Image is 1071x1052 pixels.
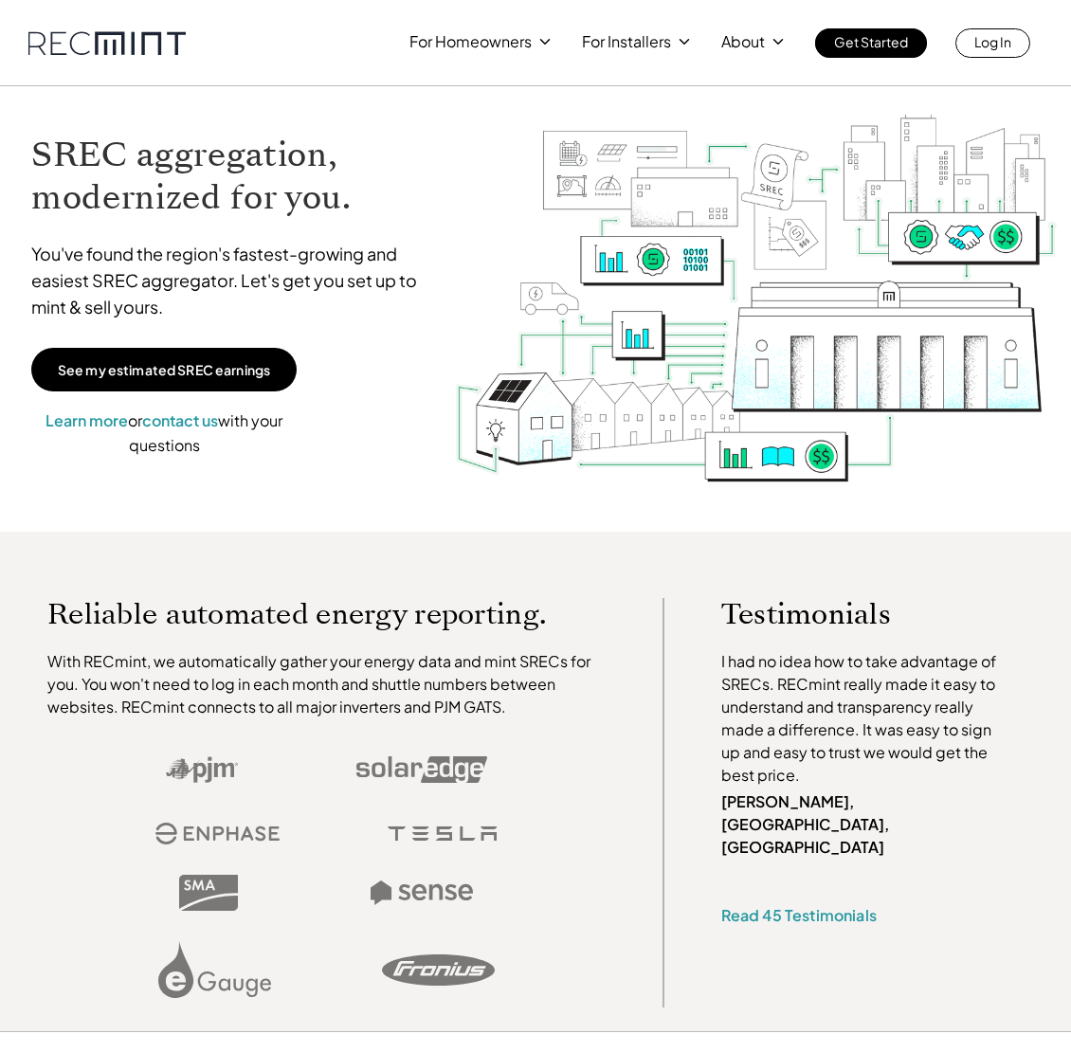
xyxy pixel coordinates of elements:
[721,790,1000,859] p: [PERSON_NAME], [GEOGRAPHIC_DATA], [GEOGRAPHIC_DATA]
[834,28,908,55] p: Get Started
[721,598,1000,631] p: Testimonials
[31,408,297,457] p: or with your questions
[45,410,128,430] a: Learn more
[721,905,877,925] a: Read 45 Testimonials
[955,28,1030,58] a: Log In
[815,28,927,58] a: Get Started
[31,134,435,219] h1: SREC aggregation, modernized for you.
[142,410,218,430] a: contact us
[31,348,297,391] a: See my estimated SREC earnings
[58,361,270,378] p: See my estimated SREC earnings
[409,28,532,55] p: For Homeowners
[31,241,435,320] p: You've found the region's fastest-growing and easiest SREC aggregator. Let's get you set up to mi...
[974,28,1011,55] p: Log In
[721,28,765,55] p: About
[582,28,671,55] p: For Installers
[47,650,606,718] p: With RECmint, we automatically gather your energy data and mint SRECs for you. You won't need to ...
[454,62,1059,548] img: RECmint value cycle
[721,650,1000,787] p: I had no idea how to take advantage of SRECs. RECmint really made it easy to understand and trans...
[47,598,606,631] p: Reliable automated energy reporting.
